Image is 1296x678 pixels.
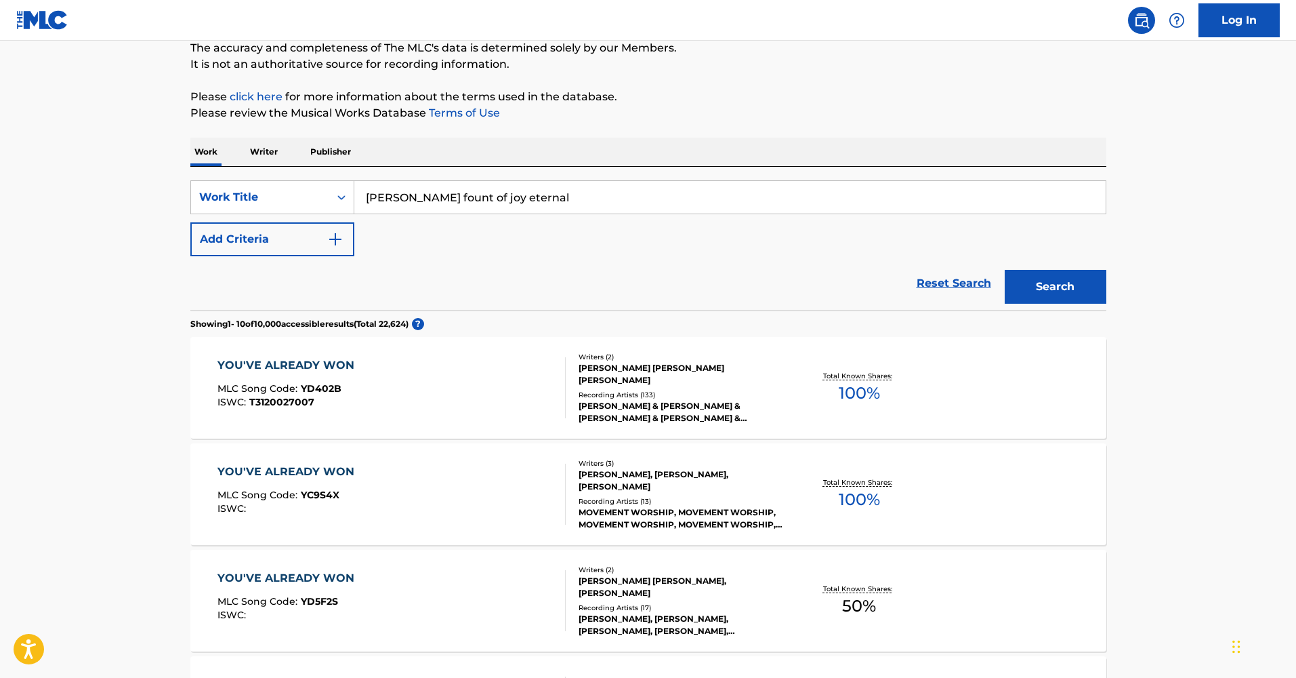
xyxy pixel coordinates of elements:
[301,489,339,501] span: YC9S4X
[579,496,783,506] div: Recording Artists ( 13 )
[579,352,783,362] div: Writers ( 2 )
[579,458,783,468] div: Writers ( 3 )
[579,362,783,386] div: [PERSON_NAME] [PERSON_NAME] [PERSON_NAME]
[1198,3,1280,37] a: Log In
[1133,12,1150,28] img: search
[579,613,783,637] div: [PERSON_NAME], [PERSON_NAME], [PERSON_NAME], [PERSON_NAME], [PERSON_NAME]
[217,396,249,408] span: ISWC :
[579,603,783,613] div: Recording Artists ( 17 )
[823,584,896,594] p: Total Known Shares:
[249,396,314,408] span: T3120027007
[190,105,1106,121] p: Please review the Musical Works Database
[190,40,1106,56] p: The accuracy and completeness of The MLC's data is determined solely by our Members.
[1232,626,1240,667] div: Drag
[301,595,338,607] span: YD5F2S
[190,318,409,330] p: Showing 1 - 10 of 10,000 accessible results (Total 22,624 )
[1128,7,1155,34] a: Public Search
[230,90,283,103] a: click here
[1228,613,1296,678] iframe: Chat Widget
[823,477,896,487] p: Total Known Shares:
[190,180,1106,311] form: Search Form
[190,443,1106,545] a: YOU'VE ALREADY WONMLC Song Code:YC9S4XISWC:Writers (3)[PERSON_NAME], [PERSON_NAME], [PERSON_NAME]...
[190,550,1106,652] a: YOU'VE ALREADY WONMLC Song Code:YD5F2SISWC:Writers (2)[PERSON_NAME] [PERSON_NAME], [PERSON_NAME]R...
[217,609,249,621] span: ISWC :
[839,381,880,405] span: 100 %
[579,400,783,424] div: [PERSON_NAME] & [PERSON_NAME] & [PERSON_NAME] & [PERSON_NAME] & [PERSON_NAME] & [PERSON_NAME]
[823,371,896,381] p: Total Known Shares:
[910,268,998,298] a: Reset Search
[16,10,68,30] img: MLC Logo
[301,382,341,395] span: YD402B
[842,594,876,618] span: 50 %
[579,565,783,575] div: Writers ( 2 )
[190,89,1106,105] p: Please for more information about the terms used in the database.
[426,106,500,119] a: Terms of Use
[246,138,282,166] p: Writer
[217,570,361,586] div: YOU'VE ALREADY WON
[1163,7,1190,34] div: Help
[839,487,880,512] span: 100 %
[327,231,343,247] img: 9d2ae6d4665cec9f34b9.svg
[190,222,354,256] button: Add Criteria
[190,138,222,166] p: Work
[579,390,783,400] div: Recording Artists ( 133 )
[579,468,783,493] div: [PERSON_NAME], [PERSON_NAME], [PERSON_NAME]
[1005,270,1106,304] button: Search
[579,506,783,531] div: MOVEMENT WORSHIP, MOVEMENT WORSHIP, MOVEMENT WORSHIP, MOVEMENT WORSHIP, MOVEMENT WORSHIP
[199,189,321,205] div: Work Title
[217,502,249,515] span: ISWC :
[217,382,301,395] span: MLC Song Code :
[306,138,355,166] p: Publisher
[217,357,361,374] div: YOU'VE ALREADY WON
[217,464,361,480] div: YOU'VE ALREADY WON
[190,56,1106,73] p: It is not an authoritative source for recording information.
[1169,12,1185,28] img: help
[217,489,301,501] span: MLC Song Code :
[579,575,783,599] div: [PERSON_NAME] [PERSON_NAME], [PERSON_NAME]
[190,337,1106,439] a: YOU'VE ALREADY WONMLC Song Code:YD402BISWC:T3120027007Writers (2)[PERSON_NAME] [PERSON_NAME] [PER...
[412,318,424,330] span: ?
[217,595,301,607] span: MLC Song Code :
